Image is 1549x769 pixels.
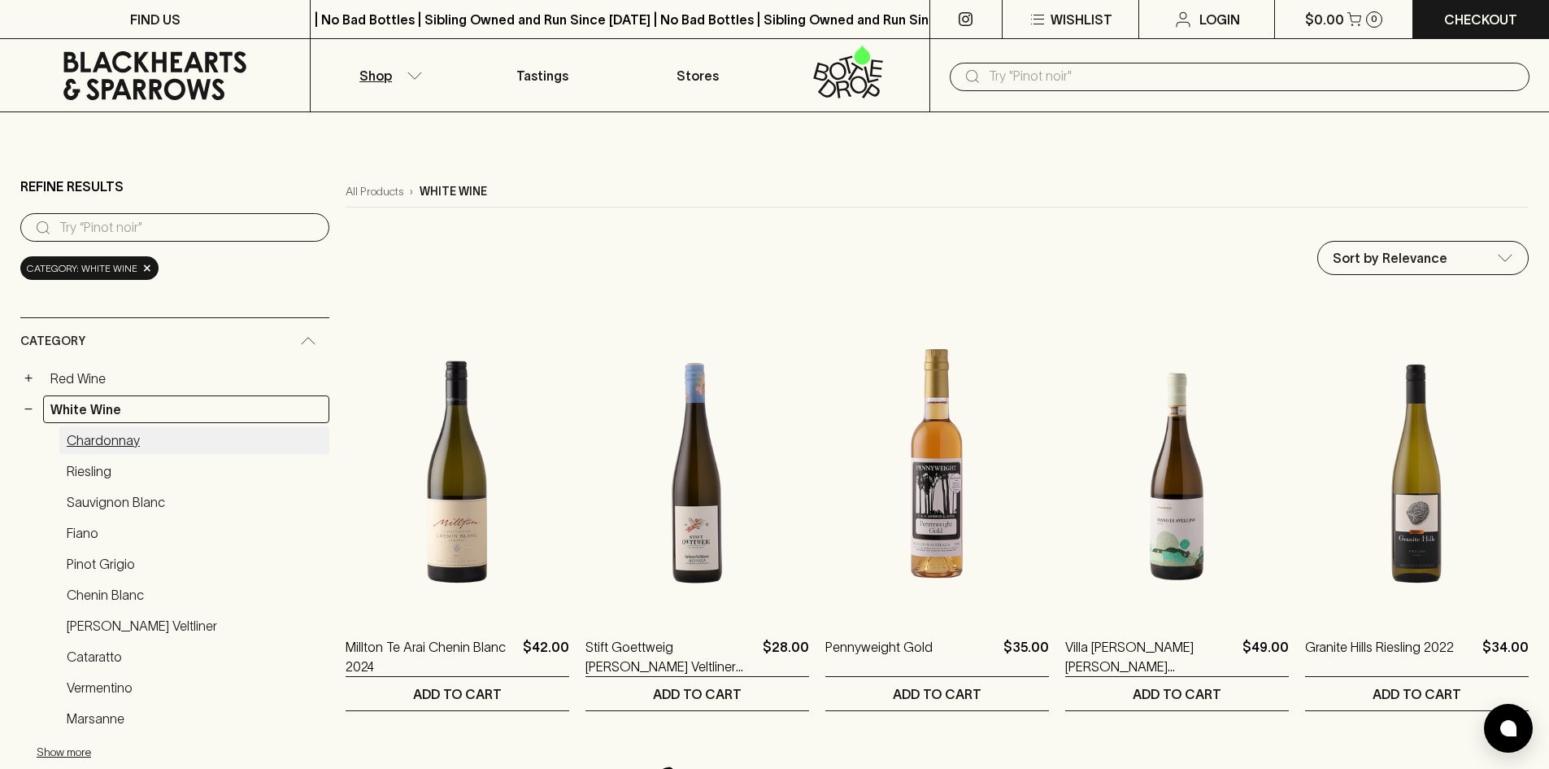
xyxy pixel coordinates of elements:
[20,401,37,417] button: −
[43,365,329,392] a: Red Wine
[825,637,933,676] a: Pennyweight Gold
[346,637,516,676] a: Millton Te Arai Chenin Blanc 2024
[130,10,181,29] p: FIND US
[59,215,316,241] input: Try “Pinot noir”
[59,488,329,516] a: Sauvignon Blanc
[359,66,392,85] p: Shop
[1065,328,1289,613] img: Villa Raiano Fiano de Avellino 2022
[420,183,487,200] p: white wine
[585,677,809,710] button: ADD TO CART
[410,183,413,200] p: ›
[893,684,981,704] p: ADD TO CART
[1051,10,1112,29] p: Wishlist
[1133,684,1221,704] p: ADD TO CART
[653,684,742,704] p: ADD TO CART
[825,677,1049,710] button: ADD TO CART
[59,457,329,485] a: Riesling
[1199,10,1240,29] p: Login
[585,328,809,613] img: Stift Goettweig Grüner Veltliner Messwein 2021
[989,63,1516,90] input: Try "Pinot noir"
[677,66,719,85] p: Stores
[1333,248,1447,268] p: Sort by Relevance
[1305,677,1529,710] button: ADD TO CART
[59,643,329,671] a: Cataratto
[20,177,124,196] p: Refine Results
[59,612,329,640] a: [PERSON_NAME] Veltliner
[1242,637,1289,676] p: $49.00
[1371,15,1377,24] p: 0
[620,39,775,111] a: Stores
[1500,720,1516,736] img: bubble-icon
[59,674,329,701] a: Vermentino
[346,183,403,200] a: All Products
[142,260,152,277] span: ×
[27,260,137,277] span: Category: white wine
[59,705,329,732] a: Marsanne
[1373,684,1461,704] p: ADD TO CART
[20,331,85,352] span: Category
[20,318,329,365] div: Category
[1318,242,1528,274] div: Sort by Relevance
[1305,10,1344,29] p: $0.00
[346,328,569,613] img: Millton Te Arai Chenin Blanc 2024
[1065,677,1289,710] button: ADD TO CART
[59,426,329,454] a: Chardonnay
[43,395,329,423] a: White Wine
[465,39,620,111] a: Tastings
[37,736,250,769] button: Show more
[516,66,568,85] p: Tastings
[825,328,1049,613] img: Pennyweight Gold
[1065,637,1236,676] a: Villa [PERSON_NAME] [PERSON_NAME] [PERSON_NAME] 2022
[20,370,37,387] button: +
[311,39,465,111] button: Shop
[413,684,502,704] p: ADD TO CART
[59,581,329,609] a: Chenin Blanc
[59,519,329,547] a: Fiano
[1444,10,1517,29] p: Checkout
[346,677,569,710] button: ADD TO CART
[1305,637,1454,676] a: Granite Hills Riesling 2022
[585,637,756,676] a: Stift Goettweig [PERSON_NAME] Veltliner Messwein 2021
[523,637,569,676] p: $42.00
[1003,637,1049,676] p: $35.00
[1482,637,1529,676] p: $34.00
[763,637,809,676] p: $28.00
[1305,328,1529,613] img: Granite Hills Riesling 2022
[59,550,329,578] a: Pinot Grigio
